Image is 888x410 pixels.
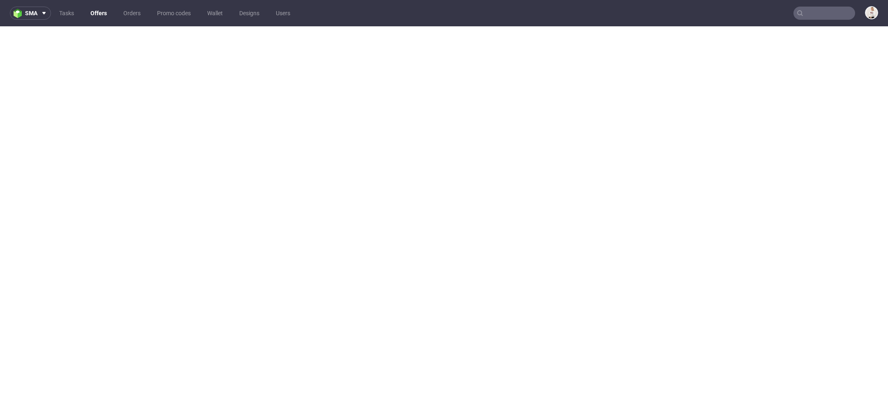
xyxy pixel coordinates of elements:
img: logo [14,9,25,18]
a: Offers [86,7,112,20]
a: Promo codes [152,7,196,20]
button: sma [10,7,51,20]
span: sma [25,10,37,16]
img: Mari Fok [866,7,877,19]
a: Orders [118,7,146,20]
a: Users [271,7,295,20]
a: Tasks [54,7,79,20]
a: Wallet [202,7,228,20]
a: Designs [234,7,264,20]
